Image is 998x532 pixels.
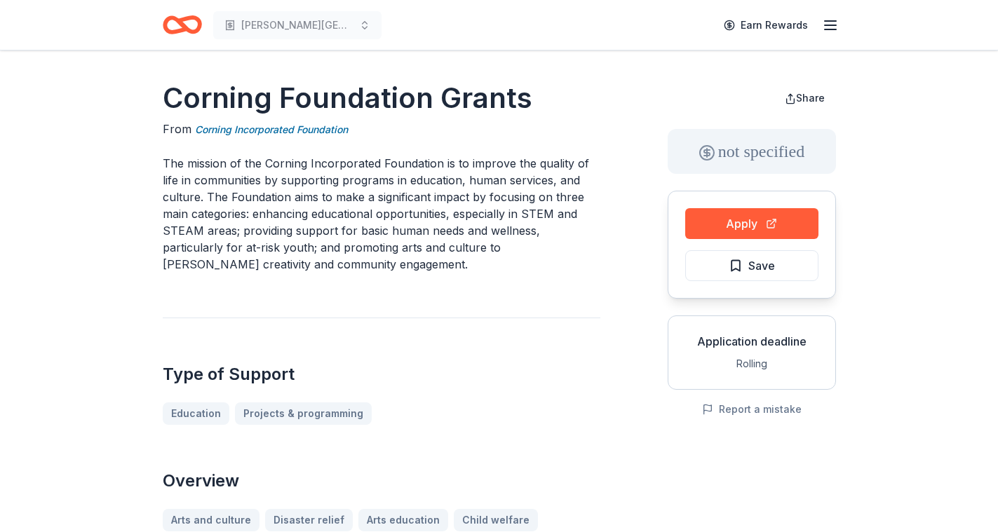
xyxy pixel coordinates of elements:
a: Projects & programming [235,402,372,425]
button: [PERSON_NAME][GEOGRAPHIC_DATA] [213,11,382,39]
a: Education [163,402,229,425]
button: Save [685,250,818,281]
div: not specified [668,129,836,174]
p: The mission of the Corning Incorporated Foundation is to improve the quality of life in communiti... [163,155,600,273]
div: Rolling [680,355,824,372]
h2: Overview [163,470,600,492]
span: Share [796,92,825,104]
h1: Corning Foundation Grants [163,79,600,118]
span: Save [748,257,775,275]
a: Earn Rewards [715,13,816,38]
button: Report a mistake [702,401,802,418]
span: [PERSON_NAME][GEOGRAPHIC_DATA] [241,17,353,34]
h2: Type of Support [163,363,600,386]
button: Apply [685,208,818,239]
button: Share [774,84,836,112]
div: From [163,121,600,138]
a: Home [163,8,202,41]
div: Application deadline [680,333,824,350]
a: Corning Incorporated Foundation [195,121,348,138]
